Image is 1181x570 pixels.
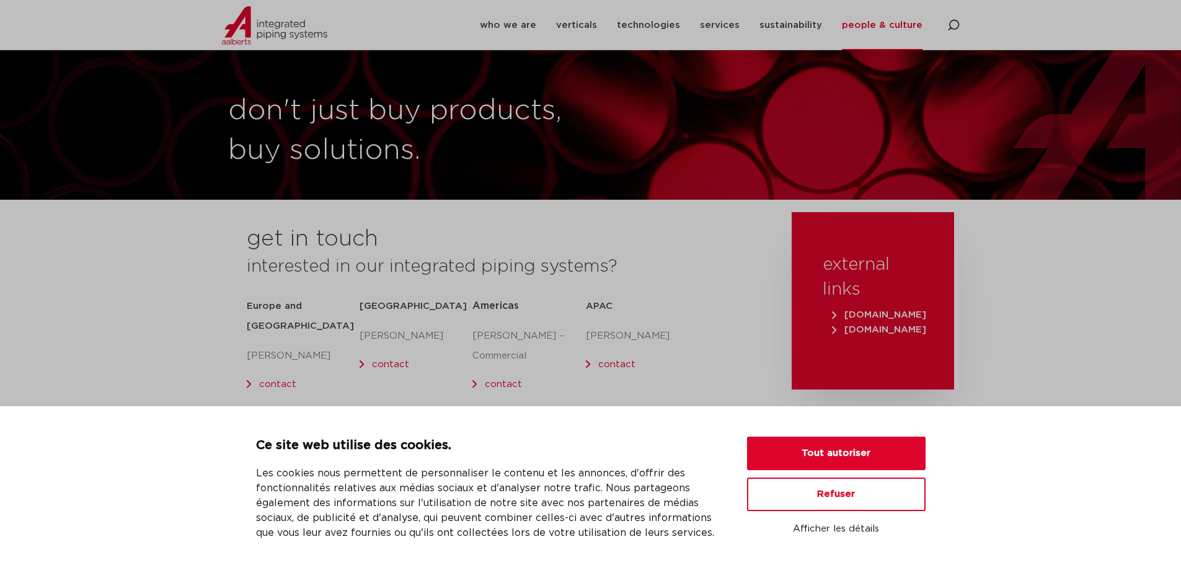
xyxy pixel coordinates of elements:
h3: external links [823,252,923,302]
a: [DOMAIN_NAME] [829,325,929,334]
a: contact [372,360,409,369]
button: Afficher les détails [747,519,926,540]
p: [PERSON_NAME] [360,326,472,346]
p: Ce site web utilise des cookies. [256,436,717,456]
span: [DOMAIN_NAME] [832,325,926,334]
span: [DOMAIN_NAME] [832,310,926,319]
a: contact [485,380,522,389]
p: Les cookies nous permettent de personnaliser le contenu et les annonces, d'offrir des fonctionnal... [256,466,717,540]
p: [PERSON_NAME] [247,346,360,366]
p: [PERSON_NAME] [586,326,699,346]
h5: APAC [586,296,699,316]
span: Americas [472,301,519,311]
p: [PERSON_NAME] – Industrial [472,404,585,443]
a: [DOMAIN_NAME] [829,310,929,319]
a: contact [598,360,635,369]
button: Tout autoriser [747,437,926,470]
h1: don't just buy products, buy solutions. [228,91,585,171]
p: [PERSON_NAME] – Commercial [472,326,585,366]
h3: interested in our integrated piping systems? [247,254,761,279]
a: contact [259,380,296,389]
button: Refuser [747,478,926,511]
h5: [GEOGRAPHIC_DATA] [360,296,472,316]
strong: Europe and [GEOGRAPHIC_DATA] [247,301,354,331]
h2: get in touch [247,225,378,254]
